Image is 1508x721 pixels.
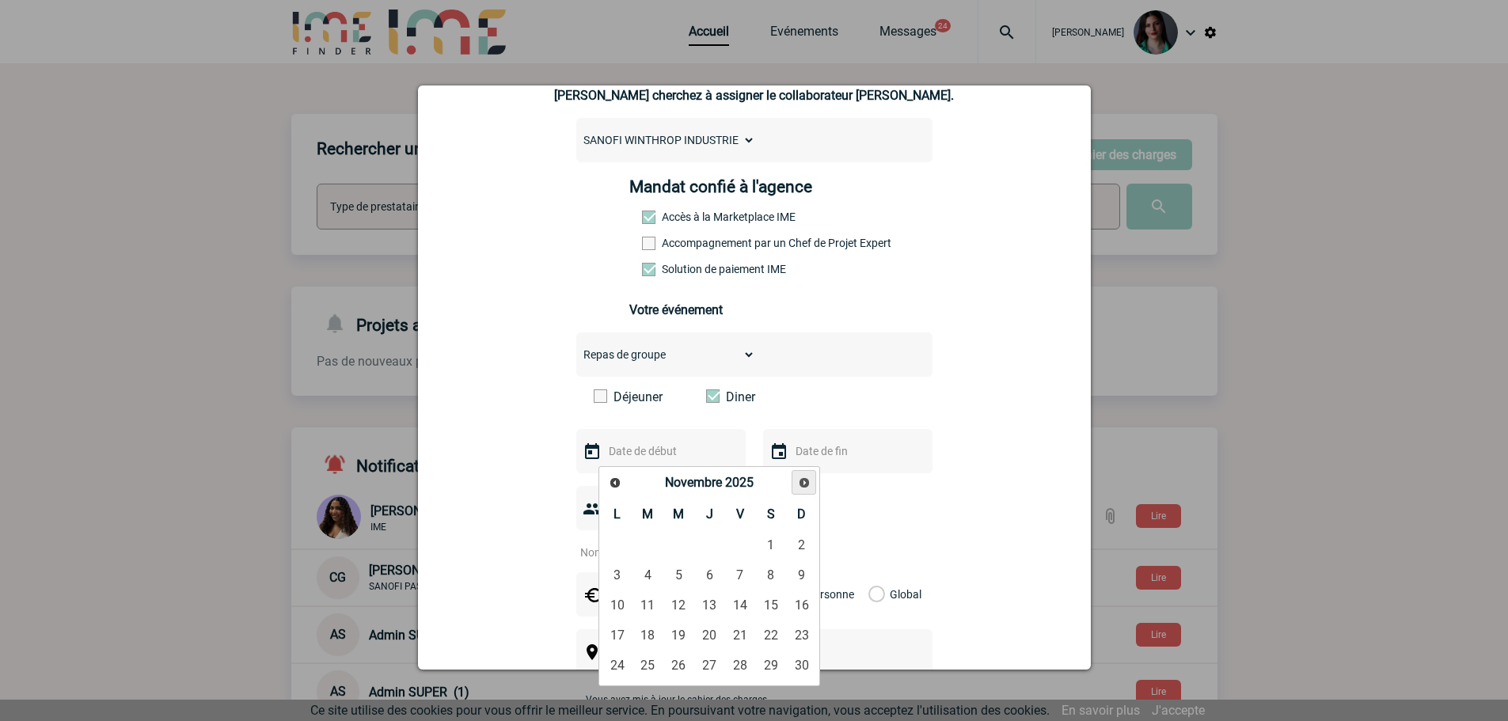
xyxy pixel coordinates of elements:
[726,561,755,590] a: 7
[736,507,744,522] span: Vendredi
[792,470,816,495] a: Suivant
[792,441,901,461] input: Date de fin
[725,475,754,490] span: 2025
[629,302,879,317] h3: Votre événement
[642,263,712,275] label: Conformité aux process achat client, Prise en charge de la facturation, Mutualisation de plusieur...
[642,237,712,249] label: Prestation payante
[756,621,785,650] a: 22
[633,591,663,620] a: 11
[673,507,684,522] span: Mercredi
[726,591,755,620] a: 14
[642,507,653,522] span: Mardi
[603,471,626,494] a: Précédent
[664,591,693,620] a: 12
[767,507,775,522] span: Samedi
[554,88,954,103] p: [PERSON_NAME] cherchez à assigner le collaborateur [PERSON_NAME].
[664,561,693,590] a: 5
[576,542,725,563] input: Nombre de participants
[602,651,632,680] a: 24
[798,476,811,489] span: Suivant
[695,591,724,620] a: 13
[629,177,812,196] h4: Mandat confié à l'agence
[695,561,724,590] a: 6
[665,475,722,490] span: Novembre
[756,591,785,620] a: 15
[726,621,755,650] a: 21
[594,389,685,404] label: Déjeuner
[633,561,663,590] a: 4
[787,591,816,620] a: 16
[787,531,816,560] a: 2
[756,561,785,590] a: 8
[633,651,663,680] a: 25
[787,621,816,650] a: 23
[695,651,724,680] a: 27
[633,621,663,650] a: 18
[613,507,621,522] span: Lundi
[695,621,724,650] a: 20
[664,621,693,650] a: 19
[726,651,755,680] a: 28
[756,531,785,560] a: 1
[602,561,632,590] a: 3
[602,591,632,620] a: 10
[602,621,632,650] a: 17
[706,507,713,522] span: Jeudi
[642,211,712,223] label: Accès à la Marketplace IME
[664,651,693,680] a: 26
[787,561,816,590] a: 9
[787,651,816,680] a: 30
[756,651,785,680] a: 29
[605,441,714,461] input: Date de début
[706,389,797,404] label: Diner
[797,507,806,522] span: Dimanche
[868,572,879,617] label: Global
[609,476,621,489] span: Précédent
